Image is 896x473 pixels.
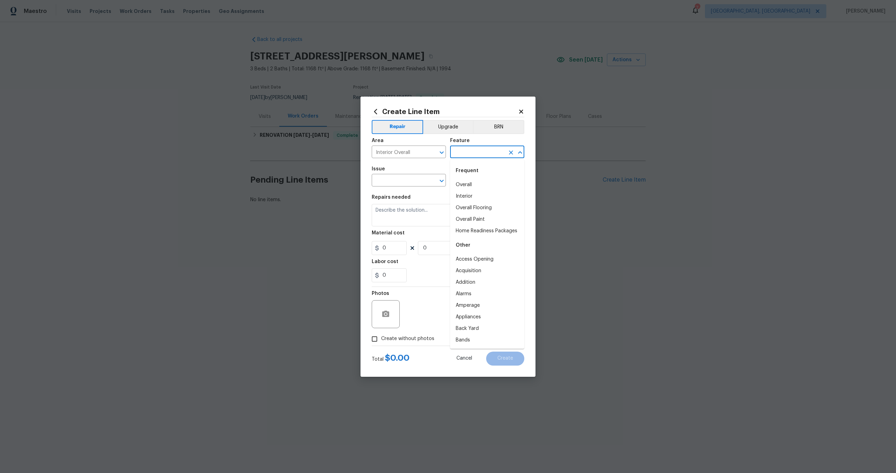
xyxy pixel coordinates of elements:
[456,356,472,361] span: Cancel
[450,202,524,214] li: Overall Flooring
[450,162,524,179] div: Frequent
[372,167,385,171] h5: Issue
[450,179,524,191] li: Overall
[445,352,483,366] button: Cancel
[423,120,473,134] button: Upgrade
[372,108,518,115] h2: Create Line Item
[515,148,525,157] button: Close
[450,288,524,300] li: Alarms
[372,120,423,134] button: Repair
[450,254,524,265] li: Access Opening
[450,138,470,143] h5: Feature
[473,120,524,134] button: BRN
[372,231,405,235] h5: Material cost
[450,214,524,225] li: Overall Paint
[486,352,524,366] button: Create
[450,277,524,288] li: Addition
[372,291,389,296] h5: Photos
[381,335,434,343] span: Create without photos
[437,148,447,157] button: Open
[372,195,411,200] h5: Repairs needed
[450,300,524,311] li: Amperage
[450,346,524,358] li: Baseboards
[450,334,524,346] li: Bands
[450,265,524,277] li: Acquisition
[506,148,516,157] button: Clear
[450,323,524,334] li: Back Yard
[385,354,409,362] span: $ 0.00
[372,138,384,143] h5: Area
[450,191,524,202] li: Interior
[450,225,524,237] li: Home Readiness Packages
[437,176,447,186] button: Open
[372,259,398,264] h5: Labor cost
[450,237,524,254] div: Other
[372,354,409,363] div: Total
[497,356,513,361] span: Create
[450,311,524,323] li: Appliances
